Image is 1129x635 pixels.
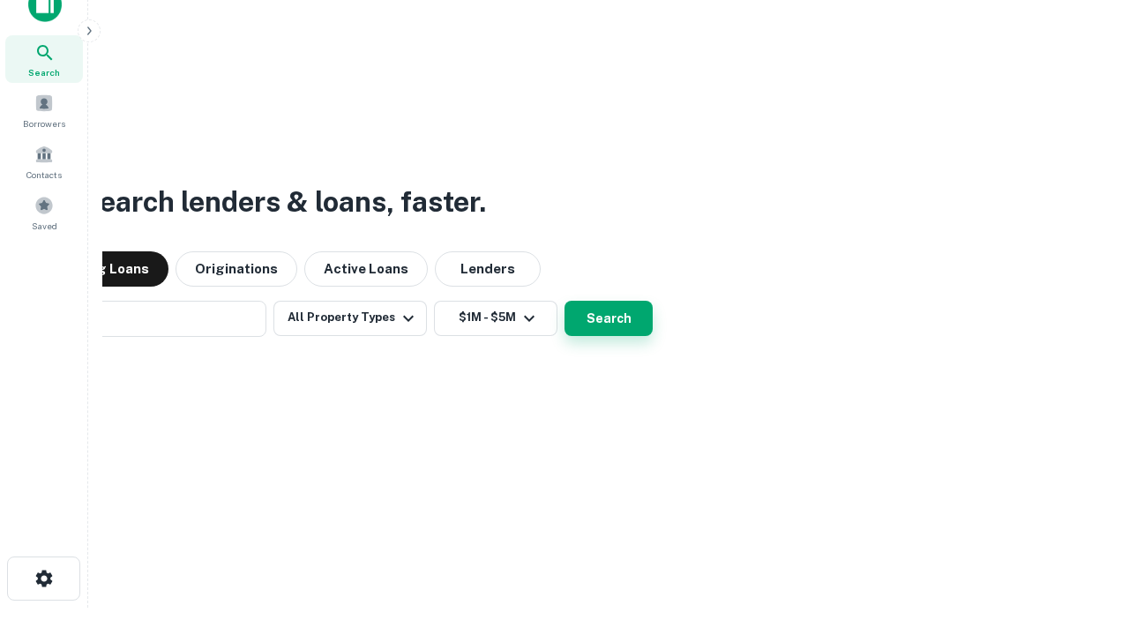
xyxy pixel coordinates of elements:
[304,251,428,287] button: Active Loans
[28,65,60,79] span: Search
[26,168,62,182] span: Contacts
[564,301,653,336] button: Search
[32,219,57,233] span: Saved
[1041,494,1129,579] iframe: Chat Widget
[435,251,541,287] button: Lenders
[434,301,557,336] button: $1M - $5M
[273,301,427,336] button: All Property Types
[5,86,83,134] a: Borrowers
[23,116,65,131] span: Borrowers
[80,181,486,223] h3: Search lenders & loans, faster.
[5,138,83,185] a: Contacts
[5,189,83,236] a: Saved
[5,35,83,83] a: Search
[176,251,297,287] button: Originations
